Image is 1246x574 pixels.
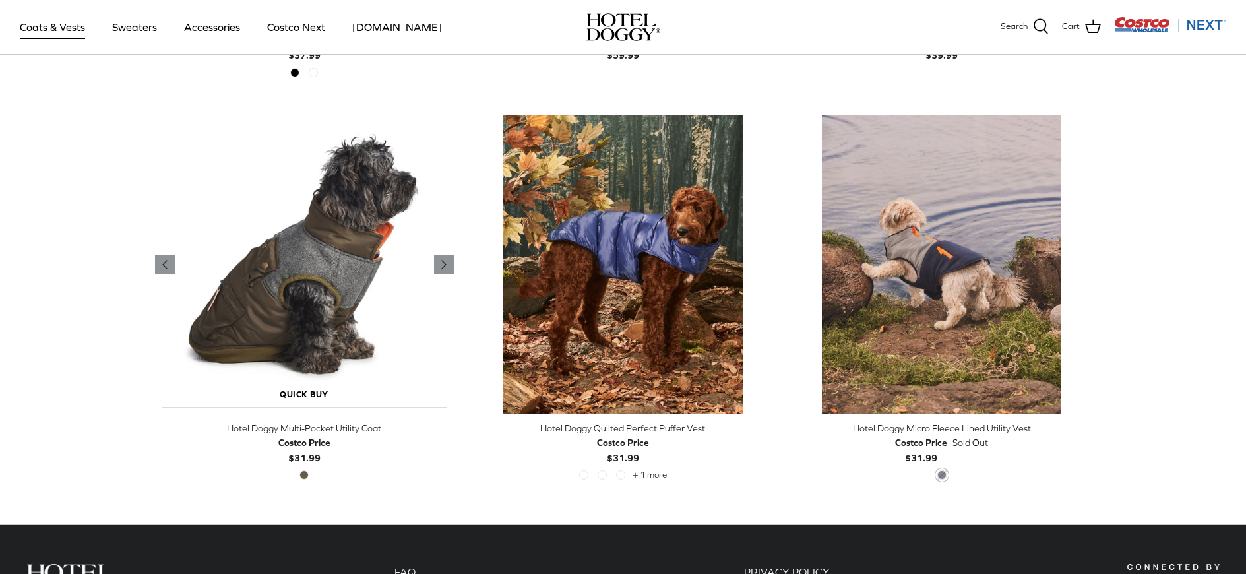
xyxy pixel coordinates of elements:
a: Search [1001,18,1049,36]
b: $31.99 [278,435,330,462]
a: hoteldoggy.com hoteldoggycom [586,13,660,41]
b: $31.99 [895,435,947,462]
a: Previous [155,255,175,274]
a: Costco Next [255,5,337,49]
a: Visit Costco Next [1114,25,1226,35]
div: Costco Price [278,435,330,450]
a: Sweaters [100,5,169,49]
div: Hotel Doggy Micro Fleece Lined Utility Vest [792,421,1091,435]
a: Quick buy [162,381,447,408]
a: [DOMAIN_NAME] [340,5,454,49]
div: Hotel Doggy Quilted Perfect Puffer Vest [474,421,772,435]
span: Cart [1062,20,1080,34]
span: + 1 more [633,470,667,480]
a: Coats & Vests [8,5,97,49]
a: Previous [434,255,454,274]
b: $31.99 [597,435,649,462]
a: Cart [1062,18,1101,36]
a: Hotel Doggy Micro Fleece Lined Utility Vest Costco Price$31.99 Sold Out [792,421,1091,465]
div: Costco Price [597,435,649,450]
div: Costco Price [895,435,947,450]
img: hoteldoggycom [586,13,660,41]
a: Accessories [172,5,252,49]
span: Sold Out [952,435,988,450]
span: Search [1001,20,1028,34]
div: Hotel Doggy Multi-Pocket Utility Coat [155,421,454,435]
a: Hotel Doggy Multi-Pocket Utility Coat [155,115,454,414]
a: Hotel Doggy Multi-Pocket Utility Coat Costco Price$31.99 [155,421,454,465]
img: Costco Next [1114,16,1226,33]
a: Hotel Doggy Micro Fleece Lined Utility Vest [792,115,1091,414]
a: Hotel Doggy Quilted Perfect Puffer Vest [474,115,772,414]
a: Hotel Doggy Quilted Perfect Puffer Vest Costco Price$31.99 [474,421,772,465]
